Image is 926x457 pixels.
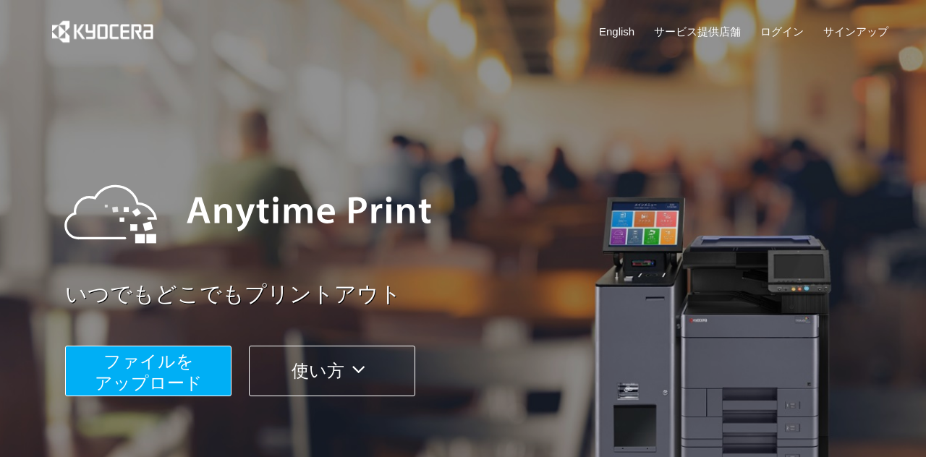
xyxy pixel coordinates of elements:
a: English [599,24,634,39]
a: いつでもどこでもプリントアウト [65,279,897,310]
a: ログイン [760,24,804,39]
a: サービス提供店舗 [654,24,741,39]
button: 使い方 [249,346,415,396]
button: ファイルを​​アップロード [65,346,231,396]
a: サインアップ [823,24,888,39]
span: ファイルを ​​アップロード [95,351,203,393]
